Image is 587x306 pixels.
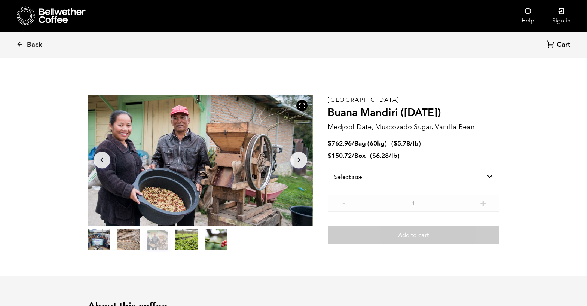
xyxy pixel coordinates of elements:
[328,152,352,160] bdi: 150.72
[328,152,331,160] span: $
[394,139,397,148] span: $
[27,40,42,49] span: Back
[389,152,397,160] span: /lb
[328,122,499,132] p: Medjool Date, Muscovado Sugar, Vanilla Bean
[354,152,366,160] span: Box
[394,139,410,148] bdi: 5.78
[354,139,387,148] span: Bag (60kg)
[372,152,389,160] bdi: 6.28
[328,139,331,148] span: $
[372,152,376,160] span: $
[547,40,572,50] a: Cart
[479,199,488,206] button: +
[339,199,348,206] button: -
[391,139,421,148] span: ( )
[352,139,354,148] span: /
[328,139,352,148] bdi: 762.96
[557,40,570,49] span: Cart
[370,152,400,160] span: ( )
[352,152,354,160] span: /
[328,107,499,119] h2: Buana Mandiri ([DATE])
[328,226,499,244] button: Add to cart
[410,139,419,148] span: /lb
